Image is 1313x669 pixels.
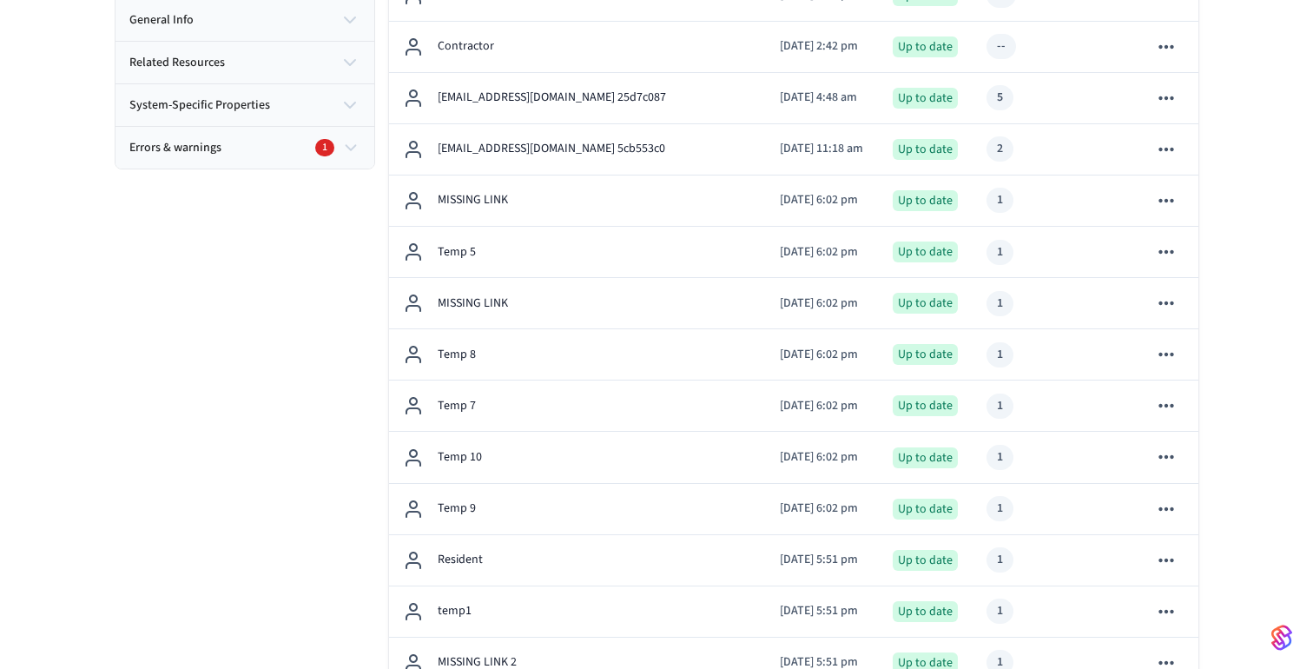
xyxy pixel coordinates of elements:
[780,89,865,107] p: [DATE] 4:48 am
[997,346,1003,364] div: 1
[893,139,958,160] div: Up to date
[893,395,958,416] div: Up to date
[115,127,374,169] button: Errors & warnings1
[997,448,1003,467] div: 1
[893,601,958,622] div: Up to date
[997,295,1003,313] div: 1
[115,42,374,83] button: related resources
[893,447,958,468] div: Up to date
[997,243,1003,262] div: 1
[438,551,483,569] p: Resident
[129,54,225,72] span: related resources
[780,500,865,518] p: [DATE] 6:02 pm
[438,37,494,56] p: Contractor
[129,96,270,115] span: system-specific properties
[129,11,194,30] span: general info
[780,448,865,467] p: [DATE] 6:02 pm
[780,191,865,209] p: [DATE] 6:02 pm
[893,293,958,314] div: Up to date
[438,346,476,364] p: Temp 8
[893,242,958,262] div: Up to date
[780,243,865,262] p: [DATE] 6:02 pm
[780,397,865,415] p: [DATE] 6:02 pm
[780,551,865,569] p: [DATE] 5:51 pm
[438,140,665,158] p: [EMAIL_ADDRESS][DOMAIN_NAME] 5cb553c0
[893,36,958,57] div: Up to date
[438,500,476,518] p: Temp 9
[438,191,508,209] p: MISSING LINK
[780,140,865,158] p: [DATE] 11:18 am
[438,243,476,262] p: Temp 5
[997,89,1003,107] div: 5
[438,602,472,620] p: temp1
[115,84,374,126] button: system-specific properties
[438,397,476,415] p: Temp 7
[129,139,221,157] span: Errors & warnings
[997,397,1003,415] div: 1
[438,448,482,467] p: Temp 10
[997,140,1003,158] div: 2
[780,346,865,364] p: [DATE] 6:02 pm
[893,344,958,365] div: Up to date
[315,139,334,156] div: 1
[997,602,1003,620] div: 1
[997,500,1003,518] div: 1
[997,191,1003,209] div: 1
[438,89,666,107] p: [EMAIL_ADDRESS][DOMAIN_NAME] 25d7c087
[780,602,865,620] p: [DATE] 5:51 pm
[893,190,958,211] div: Up to date
[997,37,1006,56] div: --
[438,295,508,313] p: MISSING LINK
[780,37,865,56] p: [DATE] 2:42 pm
[997,551,1003,569] div: 1
[893,499,958,520] div: Up to date
[893,550,958,571] div: Up to date
[1271,624,1292,652] img: SeamLogoGradient.69752ec5.svg
[780,295,865,313] p: [DATE] 6:02 pm
[893,88,958,109] div: Up to date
